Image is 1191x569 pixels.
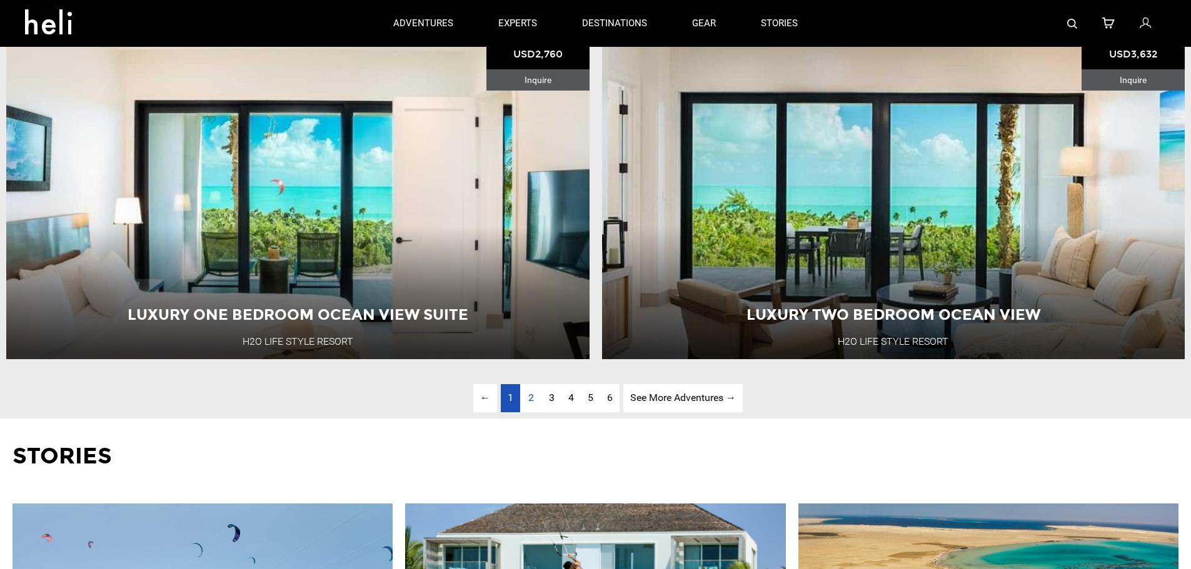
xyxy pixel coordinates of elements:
span: 1 [508,392,513,403]
p: destinations [582,17,647,30]
span: 4 [568,392,574,403]
span: 6 [607,392,613,403]
p: Stories [13,440,1178,472]
span: 2 [521,384,541,412]
span: 5 [588,392,593,403]
a: See More Adventures → page [623,384,743,412]
a: ← page [473,384,497,412]
img: search-bar-icon.svg [1067,19,1077,29]
p: adventures [393,17,453,30]
p: experts [498,17,537,30]
ul: Pagination [448,384,743,412]
span: 3 [549,392,555,403]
